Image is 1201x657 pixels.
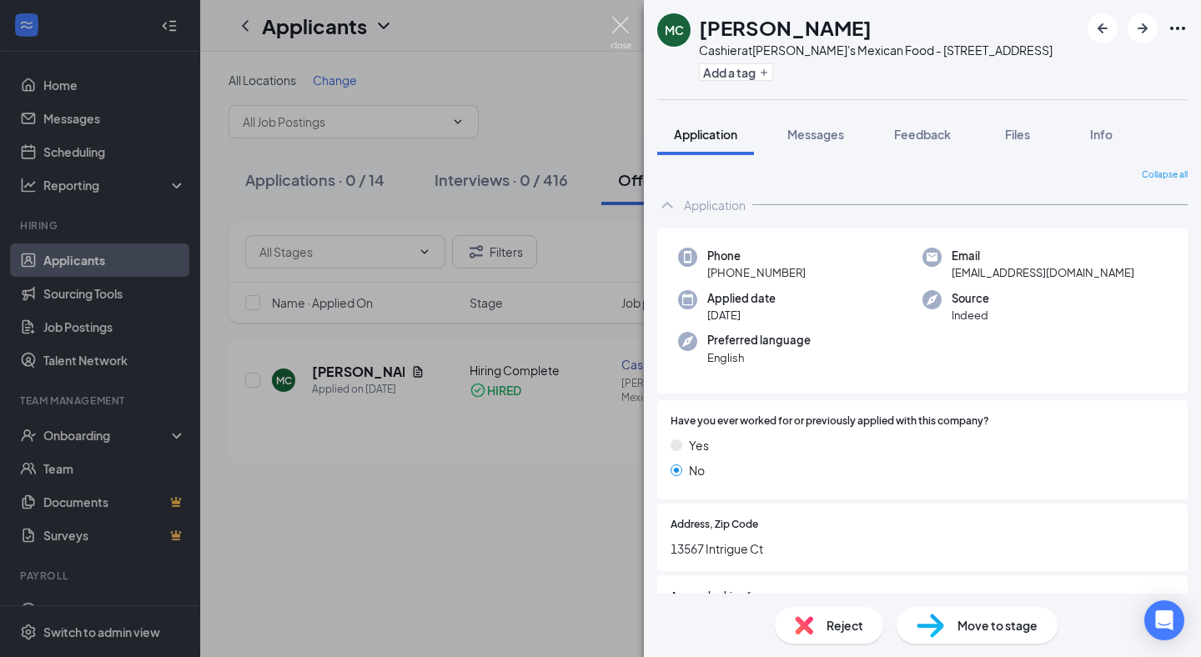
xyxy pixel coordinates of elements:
[707,307,776,323] span: [DATE]
[1133,18,1153,38] svg: ArrowRight
[957,616,1038,634] span: Move to stage
[671,414,989,429] span: Have you ever worked for or previously applied with this company?
[827,616,863,634] span: Reject
[759,68,769,78] svg: Plus
[1005,127,1030,142] span: Files
[1088,13,1118,43] button: ArrowLeftNew
[952,307,989,323] span: Indeed
[699,13,872,42] h1: [PERSON_NAME]
[671,539,1174,558] span: 13567 Intrigue Ct
[699,63,773,81] button: PlusAdd a tag
[952,290,989,307] span: Source
[689,436,709,454] span: Yes
[1144,600,1184,640] div: Open Intercom Messenger
[671,517,758,533] span: Address, Zip Code
[689,461,705,479] span: No
[665,22,684,38] div: MC
[707,290,776,307] span: Applied date
[1168,18,1188,38] svg: Ellipses
[787,127,844,142] span: Messages
[707,349,811,366] span: English
[1142,168,1188,182] span: Collapse all
[1128,13,1158,43] button: ArrowRight
[1093,18,1113,38] svg: ArrowLeftNew
[894,127,951,142] span: Feedback
[707,248,806,264] span: Phone
[707,332,811,349] span: Preferred language
[699,42,1053,58] div: Cashier at [PERSON_NAME]'s Mexican Food - [STREET_ADDRESS]
[657,195,677,215] svg: ChevronUp
[671,589,771,604] span: Are you looking for a:
[1090,127,1113,142] span: Info
[684,197,746,213] div: Application
[674,127,737,142] span: Application
[952,264,1134,281] span: [EMAIL_ADDRESS][DOMAIN_NAME]
[707,264,806,281] span: [PHONE_NUMBER]
[952,248,1134,264] span: Email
